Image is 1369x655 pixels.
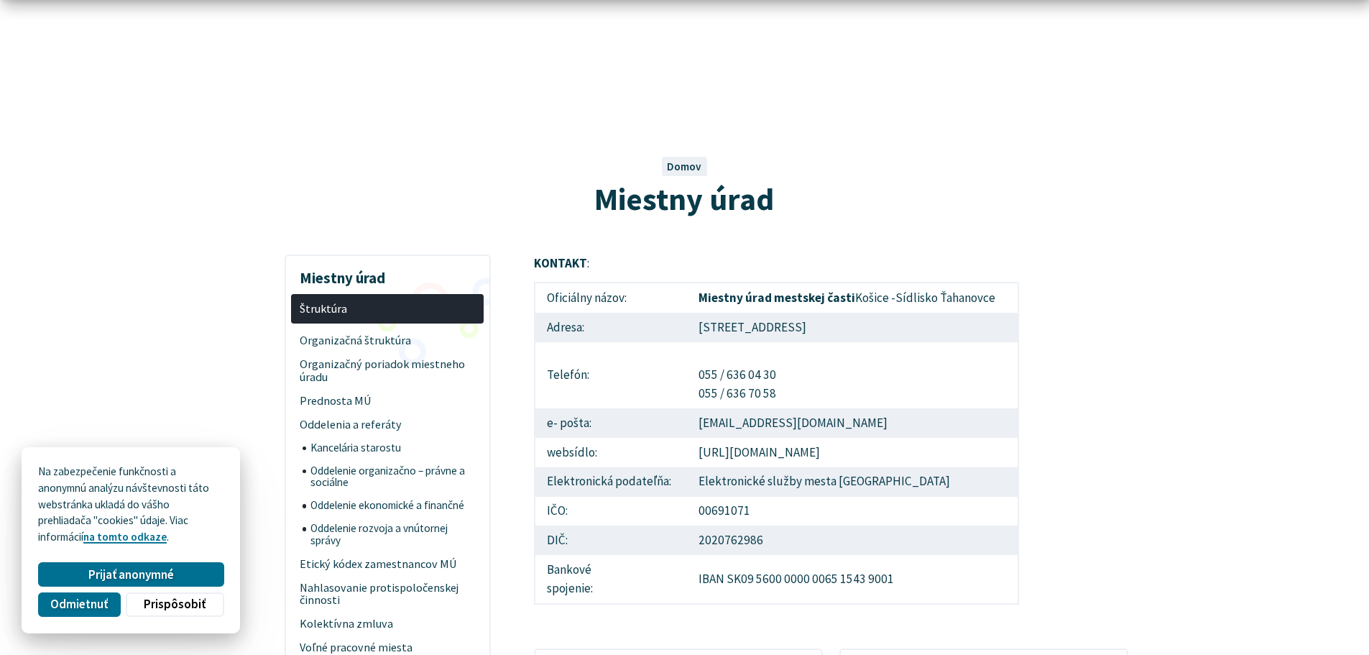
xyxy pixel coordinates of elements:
td: [STREET_ADDRESS] [687,313,1018,342]
span: Prednosta MÚ [300,389,476,413]
a: Elektronické služby mesta [GEOGRAPHIC_DATA] [699,473,950,489]
span: Oddelenie ekonomické a finančné [310,495,476,518]
a: Kancelária starostu [303,436,484,459]
span: Organizačná štruktúra [300,329,476,352]
a: 1543 9001 [840,571,894,587]
button: Odmietnuť [38,592,120,617]
a: Oddelenie ekonomické a finančné [303,495,484,518]
a: 2020762986 [699,532,763,548]
a: Kolektívna zmluva [291,613,484,636]
td: Bankové spojenie: [535,555,687,603]
td: IBAN SK [687,555,1018,603]
span: Prijať anonymné [88,567,174,582]
span: Odmietnuť [50,597,108,612]
a: Oddelenie organizačno – právne a sociálne [303,459,484,495]
td: Elektronická podateľňa: [535,467,687,497]
a: Prednosta MÚ [291,389,484,413]
a: 055 / 636 70 58 [699,385,776,401]
a: Oddelenie rozvoja a vnútornej správy [303,517,484,552]
a: Nahlasovanie protispoločenskej činnosti [291,576,484,613]
span: Štruktúra [300,297,476,321]
strong: Miestny úrad mestskej časti [699,290,855,306]
span: Oddelenie organizačno – právne a sociálne [310,459,476,495]
p: Na zabezpečenie funkčnosti a anonymnú analýzu návštevnosti táto webstránka ukladá do vášho prehli... [38,464,223,546]
strong: KONTAKT [534,255,587,271]
span: Miestny úrad [594,179,774,219]
td: [EMAIL_ADDRESS][DOMAIN_NAME] [687,408,1018,438]
a: Oddelenia a referáty [291,413,484,436]
button: Prispôsobiť [126,592,223,617]
button: Prijať anonymné [38,562,223,587]
a: Etický kódex zamestnancov MÚ [291,552,484,576]
td: Oficiálny názov: [535,283,687,313]
p: : [534,255,1019,273]
a: Organizačná štruktúra [291,329,484,352]
span: Kancelária starostu [310,436,476,459]
span: Oddelenie rozvoja a vnútornej správy [310,517,476,552]
span: Organizačný poriadok miestneho úradu [300,352,476,389]
td: IČO: [535,497,687,526]
a: Štruktúra [291,294,484,324]
h3: Miestny úrad [291,259,484,289]
td: Telefón: [535,342,687,408]
span: Oddelenia a referáty [300,413,476,436]
td: [URL][DOMAIN_NAME] [687,438,1018,467]
td: e- pošta: [535,408,687,438]
td: DIČ: [535,526,687,555]
span: Kolektívna zmluva [300,613,476,636]
a: na tomto odkaze [83,530,167,544]
a: 09 5600 0000 0065 [741,571,838,587]
span: Nahlasovanie protispoločenskej činnosti [300,576,476,613]
span: Prispôsobiť [144,597,206,612]
a: Organizačný poriadok miestneho úradu [291,352,484,389]
span: Etický kódex zamestnancov MÚ [300,552,476,576]
td: Adresa: [535,313,687,342]
a: 00691071 [699,503,750,518]
a: Domov [667,160,701,173]
td: websídlo: [535,438,687,467]
a: 055 / 636 04 30 [699,367,776,383]
td: Košice -Sídlisko Ťahanovce [687,283,1018,313]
